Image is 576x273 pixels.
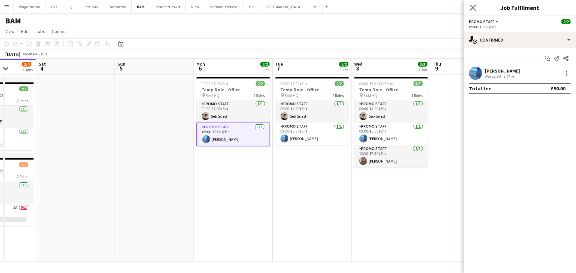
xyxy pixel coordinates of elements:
span: 4 [38,65,46,72]
span: 7 [274,65,283,72]
app-job-card: 09:00-15:00 (6h)2/2Temp Role - Office BAM HQ2 RolesPromo Staff1/109:00-14:00 (5h)Seb GuestPromo S... [196,77,270,146]
div: 2 Jobs [22,67,33,72]
span: 2 Roles [254,93,265,98]
span: 09:00-17:30 (8h30m) [359,81,394,86]
span: 2 Roles [333,93,344,98]
app-card-role: Promo Staff1/109:00-15:00 (6h)[PERSON_NAME] [354,123,428,145]
div: BST [41,51,48,56]
button: TPE [243,0,260,13]
app-card-role: Promo Staff1/109:00-14:00 (5h)Seb Guest [275,100,349,123]
span: 1/2 [19,162,28,167]
div: Not rated [485,74,502,79]
app-card-role: Promo Staff1/109:00-14:00 (5h)Seb Guest [354,100,428,123]
div: 1 Job [340,67,348,72]
button: Wagamama [14,0,46,13]
button: IQ [63,0,78,13]
span: Edit [21,28,29,34]
span: 2 Roles [17,174,28,179]
app-card-role: Promo Staff1/113:30-17:30 (4h)[PERSON_NAME] [354,145,428,167]
button: StudentCrowd [150,0,186,13]
span: 3/3 [414,81,423,86]
div: Total fee [469,85,491,92]
div: 1 Job [419,67,427,72]
span: 2 Roles [17,98,28,103]
span: 2/2 [561,19,571,24]
button: Promo Staff [469,19,500,24]
app-card-role: Promo Staff1/109:00-14:00 (5h)Seb Guest [196,100,270,123]
span: Sun [118,61,125,67]
button: [GEOGRAPHIC_DATA] [260,0,307,13]
a: Jobs [33,27,48,36]
button: BarBurrito [103,0,132,13]
h1: BAM [5,16,21,26]
span: BAM HQ [285,93,299,98]
span: 09:00-15:00 (6h) [202,81,228,86]
app-card-role: Promo Staff1/109:00-15:00 (6h)[PERSON_NAME] [196,123,270,146]
button: DFE [46,0,63,13]
a: Comms [49,27,69,36]
h3: Temp Role - Office [196,87,270,93]
app-job-card: 09:00-15:00 (6h)2/2Temp Role - Office BAM HQ2 RolesPromo Staff1/109:00-14:00 (5h)Seb GuestPromo S... [275,77,349,145]
app-job-card: 09:00-17:30 (8h30m)3/3Temp Role - Office BAM HQ3 RolesPromo Staff1/109:00-14:00 (5h)Seb GuestProm... [354,77,428,167]
button: BAM [132,0,150,13]
span: 5 [117,65,125,72]
button: HP [307,0,323,13]
a: View [3,27,17,36]
span: BAM HQ [364,93,378,98]
span: 3/3 [418,62,427,67]
span: 2/2 [19,86,28,91]
span: 2/2 [339,62,349,67]
h3: Temp Role - Office [354,87,428,93]
span: Week 40 [22,51,38,56]
span: Mon [196,61,205,67]
span: Tue [275,61,283,67]
span: 3/4 [22,62,31,67]
h3: Job Fulfilment [464,3,576,12]
h3: Temp Role - Office [275,87,349,93]
span: 6 [195,65,205,72]
div: [PERSON_NAME] [485,68,520,74]
span: 2/2 [335,81,344,86]
span: Promo Staff [469,19,494,24]
span: Sat [39,61,46,67]
div: 1 Job [261,67,269,72]
div: 09:00-15:00 (6h) [469,24,571,29]
span: Comms [52,28,67,34]
span: 09:00-15:00 (6h) [281,81,307,86]
span: 9 [432,65,441,72]
div: £90.00 [551,85,565,92]
div: Confirmed [464,32,576,48]
span: Jobs [35,28,45,34]
span: 2/2 [256,81,265,86]
span: Wed [354,61,363,67]
button: National Express [204,0,243,13]
span: 2/2 [260,62,270,67]
div: 1.6km [502,74,515,79]
span: BAM HQ [206,93,220,98]
span: Thu [433,61,441,67]
span: 8 [353,65,363,72]
button: First Bus [78,0,103,13]
button: Nido [186,0,204,13]
app-card-role: Promo Staff1/109:00-15:00 (6h)[PERSON_NAME] [275,123,349,145]
div: [DATE] [5,51,20,57]
a: Edit [18,27,31,36]
span: View [5,28,15,34]
span: 3 Roles [412,93,423,98]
